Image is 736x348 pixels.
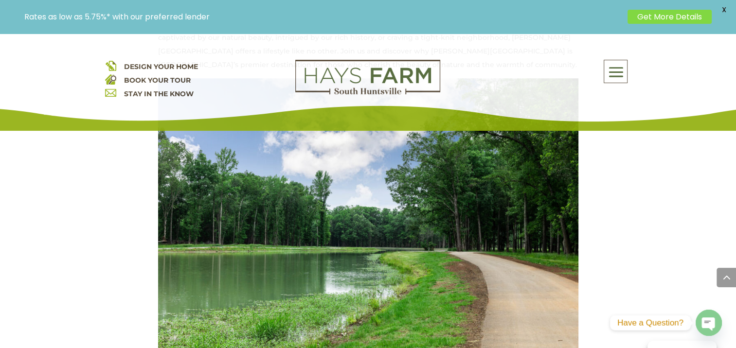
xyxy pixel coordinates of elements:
[717,2,731,17] span: X
[628,10,712,24] a: Get More Details
[105,73,116,85] img: book your home tour
[24,12,623,21] p: Rates as low as 5.75%* with our preferred lender
[105,60,116,71] img: design your home
[295,60,440,95] img: Logo
[124,62,197,71] a: DESIGN YOUR HOME
[295,88,440,97] a: hays farm homes huntsville development
[124,76,190,85] a: BOOK YOUR TOUR
[124,89,193,98] a: STAY IN THE KNOW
